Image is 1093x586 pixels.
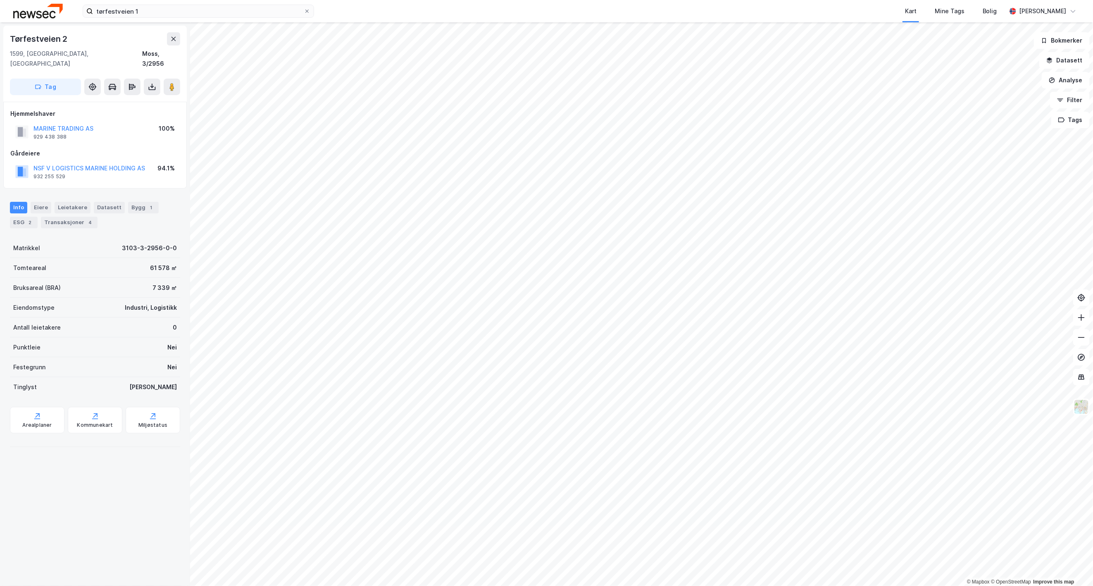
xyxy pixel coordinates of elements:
div: Leietakere [55,202,90,213]
div: 100% [159,124,175,134]
button: Filter [1050,92,1090,108]
div: 61 578 ㎡ [150,263,177,273]
div: Industri, Logistikk [125,303,177,313]
div: Mine Tags [935,6,964,16]
div: Festegrunn [13,362,45,372]
div: Bygg [128,202,159,213]
a: Mapbox [967,579,990,585]
div: 1599, [GEOGRAPHIC_DATA], [GEOGRAPHIC_DATA] [10,49,142,69]
button: Tag [10,79,81,95]
div: Tomteareal [13,263,46,273]
div: Arealplaner [22,422,52,428]
div: Gårdeiere [10,148,180,158]
div: 2 [26,218,34,227]
div: 1 [147,203,155,212]
div: Bruksareal (BRA) [13,283,61,293]
div: Nei [167,362,177,372]
div: 3103-3-2956-0-0 [122,243,177,253]
a: OpenStreetMap [991,579,1031,585]
div: Eiere [31,202,51,213]
div: Tørfestveien 2 [10,32,69,45]
a: Improve this map [1033,579,1074,585]
div: Eiendomstype [13,303,55,313]
div: Info [10,202,27,213]
div: Moss, 3/2956 [142,49,180,69]
div: Kommunekart [77,422,113,428]
div: Transaksjoner [41,217,98,228]
div: 94.1% [157,163,175,173]
div: Punktleie [13,342,40,352]
div: 929 438 388 [33,134,67,140]
button: Tags [1051,112,1090,128]
div: 4 [86,218,94,227]
iframe: Chat Widget [1052,546,1093,586]
button: Datasett [1039,52,1090,69]
div: Datasett [94,202,125,213]
input: Søk på adresse, matrikkel, gårdeiere, leietakere eller personer [93,5,304,17]
button: Analyse [1042,72,1090,88]
div: [PERSON_NAME] [129,382,177,392]
div: Kontrollprogram for chat [1052,546,1093,586]
div: Hjemmelshaver [10,109,180,119]
div: Tinglyst [13,382,37,392]
button: Bokmerker [1034,32,1090,49]
div: 932 255 529 [33,173,65,180]
div: 0 [173,323,177,332]
div: ESG [10,217,38,228]
div: Kart [905,6,917,16]
div: 7 339 ㎡ [152,283,177,293]
img: newsec-logo.f6e21ccffca1b3a03d2d.png [13,4,63,18]
div: Antall leietakere [13,323,61,332]
div: Nei [167,342,177,352]
div: [PERSON_NAME] [1019,6,1067,16]
div: Matrikkel [13,243,40,253]
div: Bolig [983,6,997,16]
img: Z [1074,399,1089,415]
div: Miljøstatus [138,422,167,428]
